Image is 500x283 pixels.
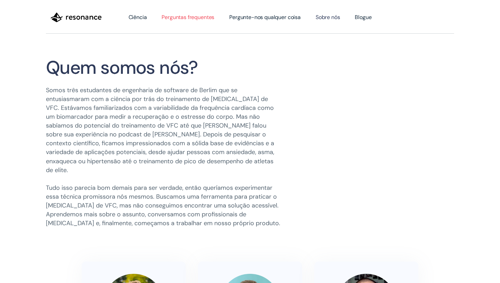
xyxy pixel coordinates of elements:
[308,8,348,27] a: Sobre nós
[355,14,371,21] font: Blogue
[121,8,154,27] a: Ciência
[347,8,379,27] a: Blogue
[46,184,280,227] font: Tudo isso parecia bom demais para ser verdade, então queríamos experimentar essa técnica promisso...
[46,55,198,80] font: Quem somos nós?
[46,86,274,174] font: Somos três estudantes de engenharia de software de Berlim que se entusiasmaram com a ciência por ...
[46,7,106,28] a: lar
[316,14,340,21] font: Sobre nós
[129,14,147,21] font: Ciência
[222,8,308,27] a: Pergunte-nos qualquer coisa
[229,14,301,21] font: Pergunte-nos qualquer coisa
[162,14,214,21] font: Perguntas frequentes
[154,8,222,27] a: Perguntas frequentes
